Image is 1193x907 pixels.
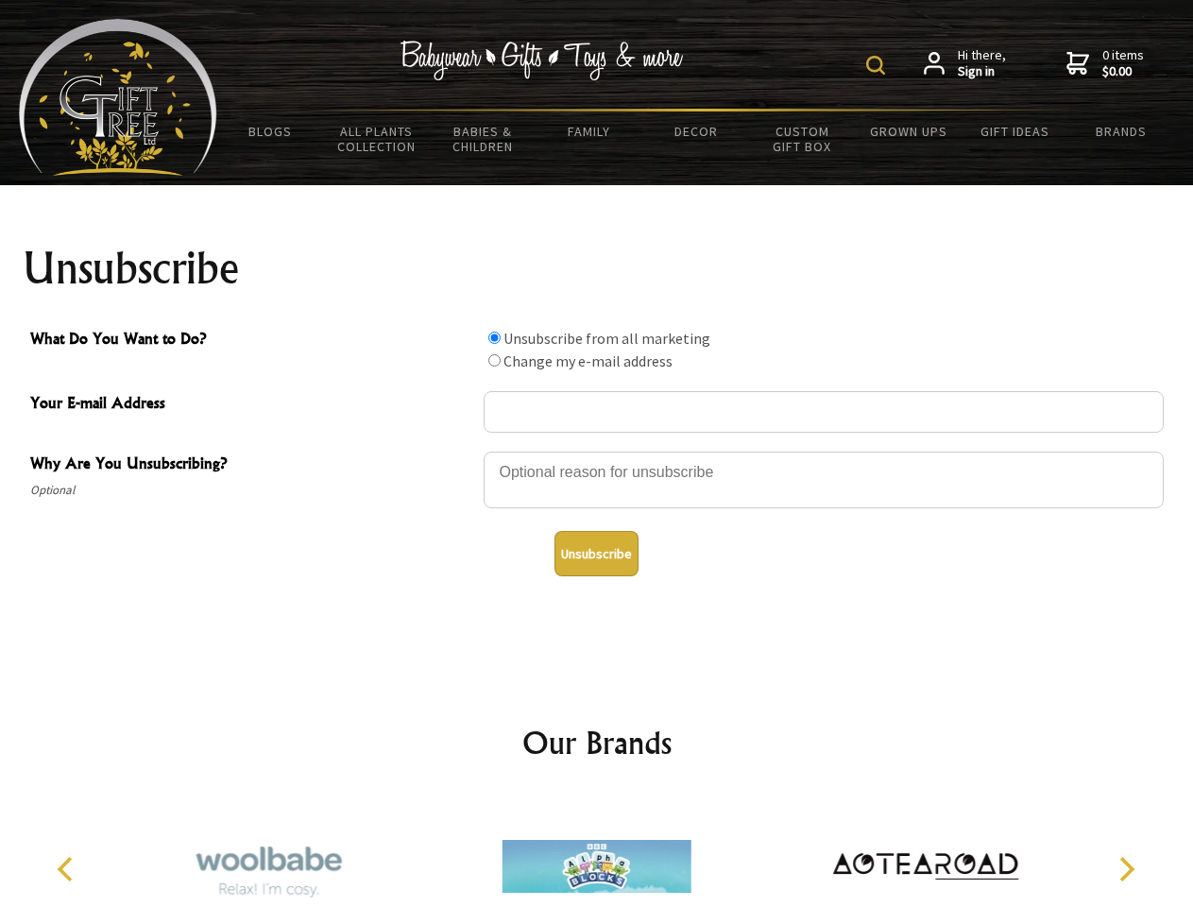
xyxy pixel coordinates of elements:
[488,332,501,344] input: What Do You Want to Do?
[23,246,1171,291] h1: Unsubscribe
[958,63,1006,80] strong: Sign in
[924,47,1006,80] a: Hi there,Sign in
[484,391,1164,433] input: Your E-mail Address
[503,329,710,348] label: Unsubscribe from all marketing
[30,391,474,419] span: Your E-mail Address
[30,327,474,354] span: What Do You Want to Do?
[866,56,885,75] img: product search
[47,848,89,890] button: Previous
[503,351,673,370] label: Change my e-mail address
[554,531,639,576] button: Unsubscribe
[1105,848,1147,890] button: Next
[430,111,537,166] a: Babies & Children
[217,111,324,151] a: BLOGS
[38,720,1156,765] h2: Our Brands
[855,111,962,151] a: Grown Ups
[537,111,643,151] a: Family
[642,111,749,151] a: Decor
[1102,63,1144,80] strong: $0.00
[1068,111,1175,151] a: Brands
[484,452,1164,508] textarea: Why Are You Unsubscribing?
[19,19,217,176] img: Babyware - Gifts - Toys and more...
[1102,46,1144,80] span: 0 items
[30,452,474,479] span: Why Are You Unsubscribing?
[30,479,474,502] span: Optional
[488,354,501,367] input: What Do You Want to Do?
[401,41,684,80] img: Babywear - Gifts - Toys & more
[749,111,856,166] a: Custom Gift Box
[962,111,1068,151] a: Gift Ideas
[324,111,431,166] a: All Plants Collection
[958,47,1006,80] span: Hi there,
[1066,47,1144,80] a: 0 items$0.00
